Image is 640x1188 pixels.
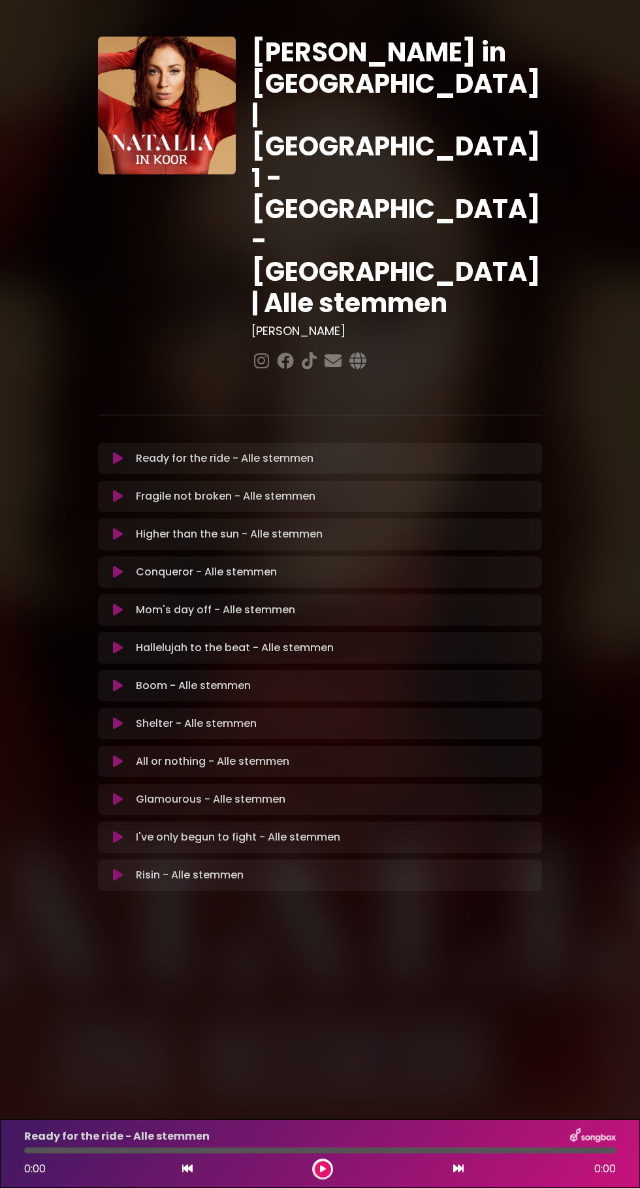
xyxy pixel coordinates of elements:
p: Mom's day off - Alle stemmen [136,602,295,618]
p: Risin - Alle stemmen [136,867,244,883]
p: Glamourous - Alle stemmen [136,792,285,807]
h1: [PERSON_NAME] in [GEOGRAPHIC_DATA] | [GEOGRAPHIC_DATA] 1 - [GEOGRAPHIC_DATA] - [GEOGRAPHIC_DATA] ... [251,37,542,319]
p: Hallelujah to the beat - Alle stemmen [136,640,334,656]
p: I've only begun to fight - Alle stemmen [136,829,340,845]
p: Conqueror - Alle stemmen [136,564,277,580]
p: Fragile not broken - Alle stemmen [136,489,315,504]
p: Shelter - Alle stemmen [136,716,257,731]
img: YTVS25JmS9CLUqXqkEhs [98,37,236,174]
p: All or nothing - Alle stemmen [136,754,289,769]
p: Boom - Alle stemmen [136,678,251,694]
p: Higher than the sun - Alle stemmen [136,526,323,542]
h3: [PERSON_NAME] [251,324,542,338]
p: Ready for the ride - Alle stemmen [136,451,313,466]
